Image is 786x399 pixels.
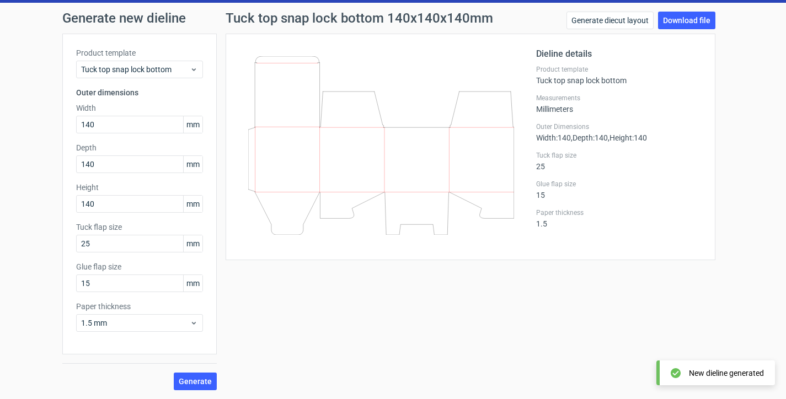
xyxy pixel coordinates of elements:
label: Glue flap size [536,180,702,188]
div: New dieline generated [689,368,764,379]
h1: Tuck top snap lock bottom 140x140x140mm [226,12,493,25]
span: , Depth : 140 [571,133,608,142]
span: mm [183,156,202,172]
span: mm [183,116,202,133]
label: Width [76,103,203,114]
label: Tuck flap size [536,151,702,160]
div: 15 [536,180,702,199]
div: 25 [536,151,702,171]
h2: Dieline details [536,47,702,61]
span: mm [183,235,202,252]
label: Depth [76,142,203,153]
label: Height [76,182,203,193]
button: Generate [174,373,217,390]
div: Millimeters [536,94,702,114]
span: mm [183,196,202,212]
h3: Outer dimensions [76,87,203,98]
span: mm [183,275,202,292]
div: 1.5 [536,208,702,228]
label: Outer Dimensions [536,122,702,131]
label: Product template [76,47,203,58]
span: Tuck top snap lock bottom [81,64,190,75]
label: Product template [536,65,702,74]
span: Width : 140 [536,133,571,142]
span: Generate [179,378,212,385]
label: Paper thickness [536,208,702,217]
label: Paper thickness [76,301,203,312]
label: Glue flap size [76,261,203,272]
a: Download file [658,12,715,29]
label: Measurements [536,94,702,103]
a: Generate diecut layout [566,12,654,29]
span: 1.5 mm [81,317,190,328]
div: Tuck top snap lock bottom [536,65,702,85]
h1: Generate new dieline [62,12,724,25]
span: , Height : 140 [608,133,647,142]
label: Tuck flap size [76,222,203,233]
